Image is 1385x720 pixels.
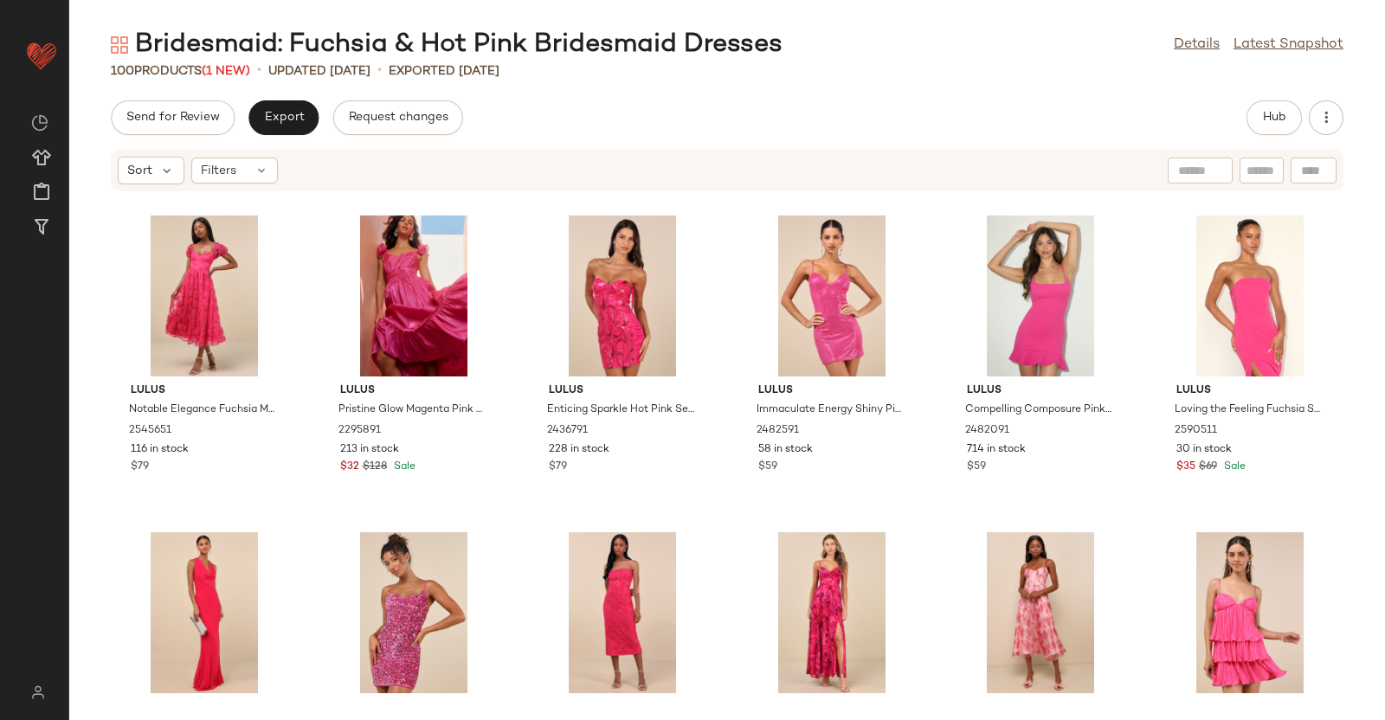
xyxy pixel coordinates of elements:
[129,402,276,418] span: Notable Elegance Fuchsia Mesh Floral Applique Bustier Midi Dress
[1262,111,1286,125] span: Hub
[547,423,588,439] span: 2436791
[758,442,813,458] span: 58 in stock
[348,111,448,125] span: Request changes
[117,215,292,376] img: 12342041_2545651.jpg
[338,423,381,439] span: 2295891
[967,460,986,475] span: $59
[549,460,567,475] span: $79
[757,423,799,439] span: 2482591
[326,532,501,693] img: 11959161_2428171.jpg
[953,215,1128,376] img: 2482091_2_02_front_Retakes_2025-06-05.jpg
[127,162,152,180] span: Sort
[535,215,710,376] img: 11899621_2436791.jpg
[1176,460,1195,475] span: $35
[757,402,904,418] span: Immaculate Energy Shiny Pink Dotted Mesh Bodycon Mini Dress
[248,100,319,135] button: Export
[758,383,905,399] span: Lulus
[111,100,235,135] button: Send for Review
[549,442,609,458] span: 228 in stock
[549,383,696,399] span: Lulus
[744,532,919,693] img: 12422281_2606291.jpg
[1199,460,1217,475] span: $69
[340,383,487,399] span: Lulus
[111,62,250,80] div: Products
[377,61,382,81] span: •
[967,383,1114,399] span: Lulus
[389,62,499,80] p: Exported [DATE]
[1221,461,1246,472] span: Sale
[967,442,1026,458] span: 714 in stock
[21,685,55,699] img: svg%3e
[111,36,128,54] img: svg%3e
[117,532,292,693] img: 12599501_2642911.jpg
[333,100,463,135] button: Request changes
[326,215,501,376] img: 12620441_2295891.jpg
[1163,215,1337,376] img: 2590511_2_unknown_shot_order_unknown_shot_position_Retakes_2025-07-08_1.jpg
[111,65,134,78] span: 100
[131,442,189,458] span: 116 in stock
[340,442,399,458] span: 213 in stock
[340,460,359,475] span: $32
[111,28,783,62] div: Bridesmaid: Fuchsia & Hot Pink Bridesmaid Dresses
[1176,383,1324,399] span: Lulus
[363,460,387,475] span: $128
[1175,423,1217,439] span: 2590511
[1234,35,1343,55] a: Latest Snapshot
[24,38,59,73] img: heart_red.DM2ytmEG.svg
[1246,100,1302,135] button: Hub
[257,61,261,81] span: •
[1176,442,1232,458] span: 30 in stock
[965,402,1112,418] span: Compelling Composure Pink Sleeveless Ruffled Bodycon Mini Dress
[202,65,250,78] span: (1 New)
[201,162,236,180] span: Filters
[338,402,486,418] span: Pristine Glow Magenta Pink Ruffled Tie-Back Maxi Dress
[1174,35,1220,55] a: Details
[129,423,171,439] span: 2545651
[758,460,777,475] span: $59
[965,423,1009,439] span: 2482091
[131,460,149,475] span: $79
[547,402,694,418] span: Enticing Sparkle Hot Pink Sequin Lace-Up Strapless Mini Dress
[1175,402,1322,418] span: Loving the Feeling Fuchsia Strapless Bodycon Midi Dress
[744,215,919,376] img: 11964601_2482591.jpg
[390,461,415,472] span: Sale
[263,111,304,125] span: Export
[126,111,220,125] span: Send for Review
[268,62,370,80] p: updated [DATE]
[31,114,48,132] img: svg%3e
[953,532,1128,693] img: 11082261_2288211.jpg
[535,532,710,693] img: 12552201_2617451.jpg
[1163,532,1337,693] img: 11855921_2461291.jpg
[131,383,278,399] span: Lulus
